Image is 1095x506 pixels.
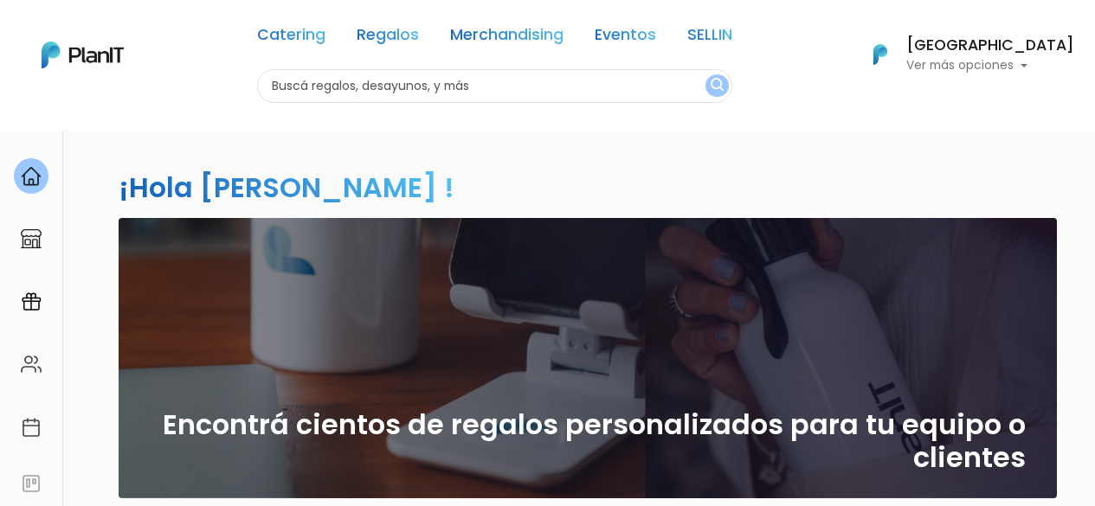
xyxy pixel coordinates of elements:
[21,417,42,438] img: calendar-87d922413cdce8b2cf7b7f5f62616a5cf9e4887200fb71536465627b3292af00.svg
[42,42,124,68] img: PlanIt Logo
[21,473,42,494] img: feedback-78b5a0c8f98aac82b08bfc38622c3050aee476f2c9584af64705fc4e61158814.svg
[119,168,454,207] h2: ¡Hola [PERSON_NAME] !
[906,38,1074,54] h6: [GEOGRAPHIC_DATA]
[150,408,1026,475] h2: Encontrá cientos de regalos personalizados para tu equipo o clientes
[257,69,732,103] input: Buscá regalos, desayunos, y más
[851,32,1074,77] button: PlanIt Logo [GEOGRAPHIC_DATA] Ver más opciones
[257,28,325,48] a: Catering
[450,28,564,48] a: Merchandising
[21,228,42,249] img: marketplace-4ceaa7011d94191e9ded77b95e3339b90024bf715f7c57f8cf31f2d8c509eaba.svg
[906,60,1074,72] p: Ver más opciones
[687,28,732,48] a: SELLIN
[21,291,42,312] img: campaigns-02234683943229c281be62815700db0a1741e53638e28bf9629b52c665b00959.svg
[21,354,42,375] img: people-662611757002400ad9ed0e3c099ab2801c6687ba6c219adb57efc949bc21e19d.svg
[861,35,899,74] img: PlanIt Logo
[711,78,724,94] img: search_button-432b6d5273f82d61273b3651a40e1bd1b912527efae98b1b7a1b2c0702e16a8d.svg
[357,28,419,48] a: Regalos
[21,166,42,187] img: home-e721727adea9d79c4d83392d1f703f7f8bce08238fde08b1acbfd93340b81755.svg
[595,28,656,48] a: Eventos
